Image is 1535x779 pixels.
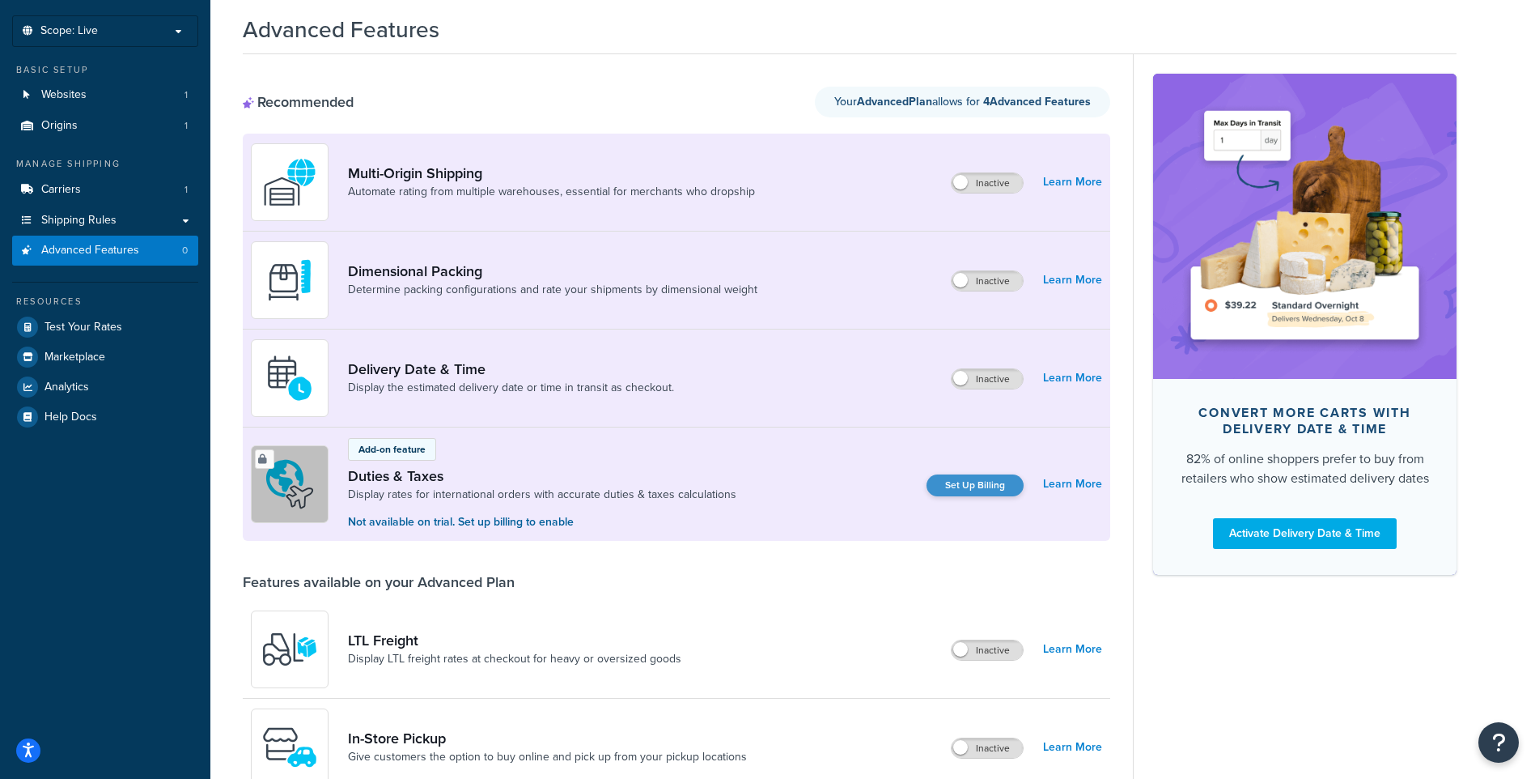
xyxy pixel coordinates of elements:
img: wfgcfpwTIucLEAAAAASUVORK5CYII= [261,719,318,776]
span: Your allows for [834,93,983,110]
a: Automate rating from multiple warehouses, essential for merchants who dropship [348,184,755,200]
span: 1 [184,183,188,197]
a: Shipping Rules [12,206,198,236]
li: Carriers [12,175,198,205]
a: Display the estimated delivery date or time in transit as checkout. [348,380,674,396]
strong: Advanced Plan [857,93,932,110]
span: Test Your Rates [45,321,122,334]
a: Delivery Date & Time [348,360,674,378]
label: Inactive [952,271,1023,291]
div: 82% of online shoppers prefer to buy from retailers who show estimated delivery dates [1179,449,1431,488]
a: Duties & Taxes [348,467,736,485]
label: Inactive [952,173,1023,193]
a: Advanced Features0 [12,236,198,266]
img: WatD5o0RtDAAAAAElFTkSuQmCC [261,154,318,211]
a: In-Store Pickup [348,730,747,747]
a: Test Your Rates [12,313,198,342]
a: Determine packing configurations and rate your shipments by dimensional weight [348,282,757,298]
label: Inactive [952,739,1023,758]
span: Carriers [41,183,81,197]
span: Advanced Features [41,244,139,258]
a: Display LTL freight rates at checkout for heavy or oversized goods [348,651,681,667]
a: Carriers1 [12,175,198,205]
p: Add-on feature [358,442,426,457]
a: Dimensional Packing [348,262,757,280]
a: Origins1 [12,111,198,141]
div: Resources [12,295,198,309]
li: Websites [12,80,198,110]
a: Learn More [1043,736,1102,759]
span: 0 [182,244,188,258]
li: Origins [12,111,198,141]
a: Websites1 [12,80,198,110]
a: Learn More [1043,269,1102,292]
span: Origins [41,119,78,133]
span: 1 [184,88,188,102]
div: Convert more carts with delivery date & time [1179,405,1431,437]
strong: 4 Advanced Feature s [983,93,1091,110]
a: Multi-Origin Shipping [348,164,755,182]
div: Recommended [243,93,354,111]
img: gfkeb5ejjkALwAAAABJRU5ErkJggg== [261,350,318,407]
a: Learn More [1043,171,1102,194]
img: feature-image-ddt-36eae7f7280da8017bfb280eaccd9c446f90b1fe08728e4019434db127062ab4.png [1177,98,1432,354]
label: Inactive [952,641,1023,660]
a: Learn More [1043,473,1102,496]
h1: Advanced Features [243,14,439,45]
div: Basic Setup [12,63,198,77]
a: Display rates for international orders with accurate duties & taxes calculations [348,487,736,503]
a: LTL Freight [348,632,681,649]
img: DTVBYsAAAAAASUVORK5CYII= [261,252,318,309]
button: Open Resource Center [1478,722,1519,763]
a: Set Up Billing [927,475,1024,496]
p: Not available on trial. Set up billing to enable [348,513,736,531]
a: Give customers the option to buy online and pick up from your pickup locations [348,749,747,765]
a: Activate Delivery Date & Time [1213,518,1397,549]
label: Inactive [952,369,1023,389]
span: 1 [184,119,188,133]
span: Analytics [45,381,89,394]
span: Websites [41,88,87,102]
div: Features available on your Advanced Plan [243,573,515,591]
span: Marketplace [45,351,105,364]
a: Learn More [1043,367,1102,389]
span: Help Docs [45,411,97,424]
a: Analytics [12,372,198,402]
span: Shipping Rules [41,214,117,228]
div: Manage Shipping [12,157,198,171]
li: Advanced Features [12,236,198,266]
a: Learn More [1043,638,1102,661]
span: Scope: Live [40,24,98,38]
img: y79ZsPf0fXUFUhFXDzUgf+ktZg5F2+ohG75+v3d2s1D9TjoU8PiyCIluIjV41seZevKCRuEjTPPOKHJsQcmKCXGdfprl3L4q7... [261,621,318,678]
a: Marketplace [12,343,198,372]
a: Help Docs [12,402,198,432]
